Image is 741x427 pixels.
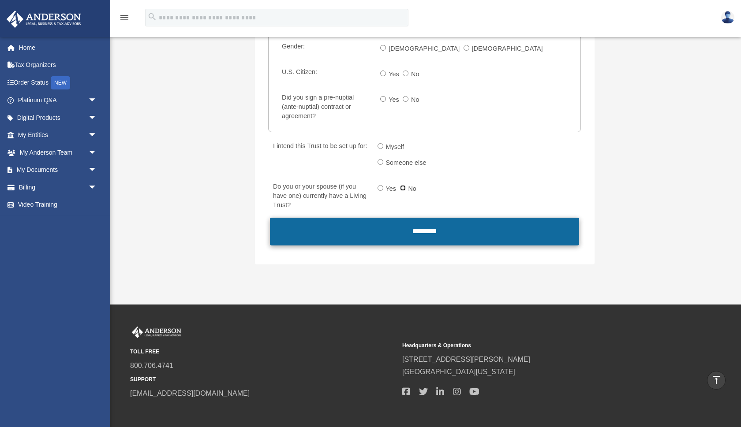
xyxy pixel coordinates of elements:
a: My Entitiesarrow_drop_down [6,126,110,144]
label: Yes [386,67,403,82]
label: Yes [383,182,400,196]
a: My Anderson Teamarrow_drop_down [6,144,110,161]
img: Anderson Advisors Platinum Portal [4,11,84,28]
a: Tax Organizers [6,56,110,74]
label: I intend this Trust to be set up for: [269,140,370,171]
img: Anderson Advisors Platinum Portal [130,327,183,338]
i: menu [119,12,130,23]
label: Gender: [278,41,373,57]
a: Billingarrow_drop_down [6,178,110,196]
label: Yes [386,93,403,107]
a: My Documentsarrow_drop_down [6,161,110,179]
label: U.S. Citizen: [278,66,373,83]
i: vertical_align_top [711,375,722,385]
a: vertical_align_top [707,371,726,390]
label: No [406,182,420,196]
img: User Pic [721,11,734,24]
span: arrow_drop_down [88,126,106,145]
label: Do you or your spouse (if you have one) currently have a Living Trust? [269,181,370,212]
i: search [147,12,157,22]
label: [DEMOGRAPHIC_DATA] [386,42,463,56]
label: Myself [383,140,408,154]
span: arrow_drop_down [88,161,106,179]
a: [STREET_ADDRESS][PERSON_NAME] [402,356,530,363]
label: [DEMOGRAPHIC_DATA] [469,42,546,56]
a: Platinum Q&Aarrow_drop_down [6,92,110,109]
small: TOLL FREE [130,347,396,356]
label: No [408,67,423,82]
div: NEW [51,76,70,89]
span: arrow_drop_down [88,144,106,162]
small: Headquarters & Operations [402,341,668,350]
a: Home [6,39,110,56]
a: Order StatusNEW [6,74,110,92]
a: 800.706.4741 [130,362,173,369]
span: arrow_drop_down [88,109,106,127]
span: arrow_drop_down [88,178,106,197]
label: Did you sign a pre-nuptial (ante-nuptial) contract or agreement? [278,92,373,123]
a: Digital Productsarrow_drop_down [6,109,110,126]
label: No [408,93,423,107]
span: arrow_drop_down [88,92,106,110]
label: Someone else [383,156,430,170]
small: SUPPORT [130,375,396,384]
a: [GEOGRAPHIC_DATA][US_STATE] [402,368,515,375]
a: [EMAIL_ADDRESS][DOMAIN_NAME] [130,390,250,397]
a: Video Training [6,196,110,214]
a: menu [119,15,130,23]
